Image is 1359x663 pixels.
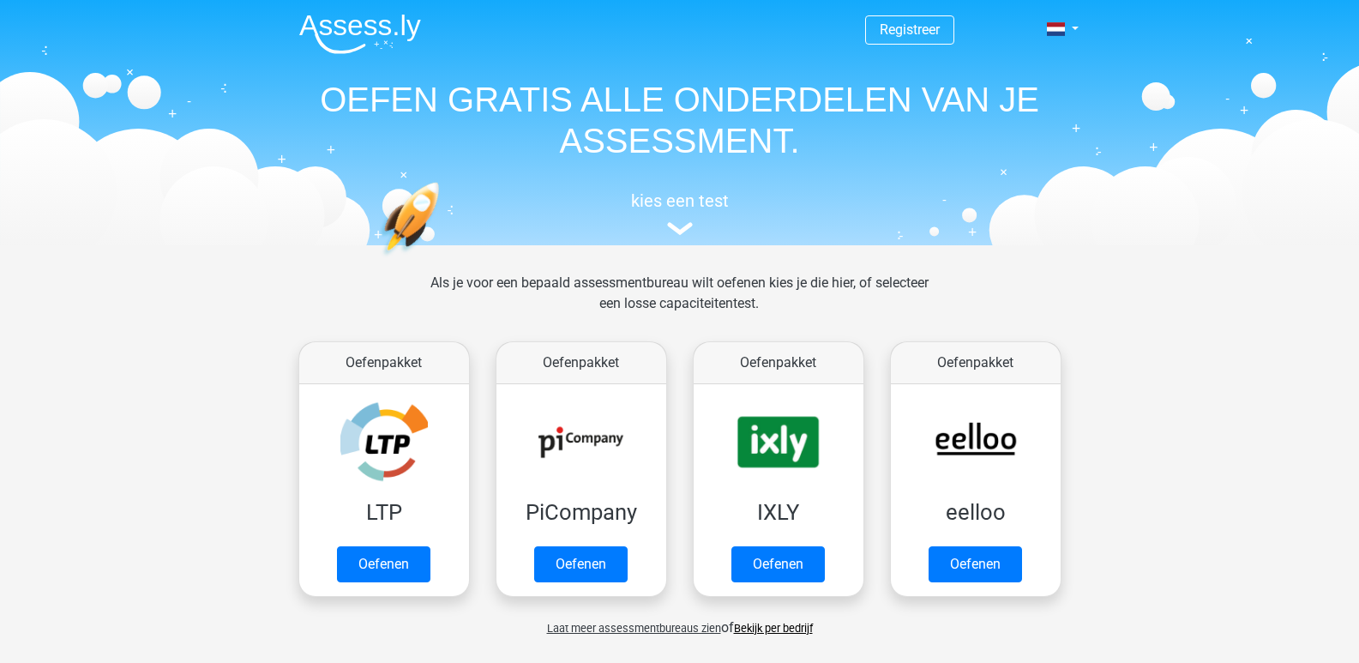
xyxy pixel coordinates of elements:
[380,182,506,337] img: oefenen
[880,21,940,38] a: Registreer
[286,79,1074,161] h1: OEFEN GRATIS ALLE ONDERDELEN VAN JE ASSESSMENT.
[299,14,421,54] img: Assessly
[286,604,1074,638] div: of
[337,546,430,582] a: Oefenen
[286,190,1074,211] h5: kies een test
[929,546,1022,582] a: Oefenen
[286,190,1074,236] a: kies een test
[534,546,628,582] a: Oefenen
[667,222,693,235] img: assessment
[731,546,825,582] a: Oefenen
[734,622,813,635] a: Bekijk per bedrijf
[417,273,942,335] div: Als je voor een bepaald assessmentbureau wilt oefenen kies je die hier, of selecteer een losse ca...
[547,622,721,635] span: Laat meer assessmentbureaus zien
